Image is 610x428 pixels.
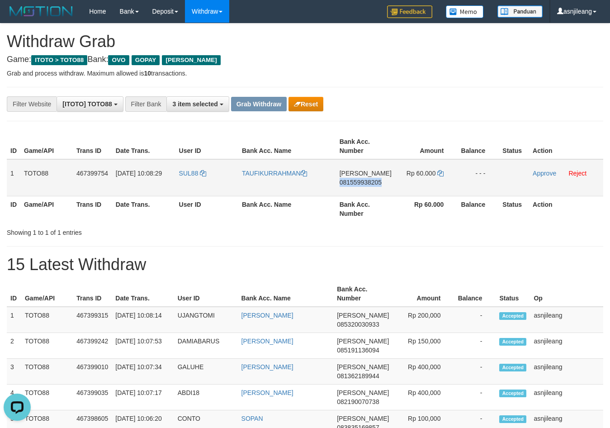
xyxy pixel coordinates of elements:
th: User ID [175,133,238,159]
th: ID [7,196,20,222]
th: Rp 60.000 [395,196,457,222]
td: Rp 400,000 [392,359,454,385]
span: [PERSON_NAME] [337,312,389,319]
th: Action [529,133,603,159]
a: [PERSON_NAME] [241,389,293,396]
p: Grab and process withdraw. Maximum allowed is transactions. [7,69,603,78]
button: Open LiveChat chat widget [4,4,31,31]
span: OVO [108,55,129,65]
div: Filter Bank [125,96,167,112]
h4: Game: Bank: [7,55,603,64]
a: [PERSON_NAME] [241,363,293,371]
td: 1 [7,307,21,333]
td: TOTO88 [21,359,73,385]
td: ABDI18 [174,385,238,410]
span: [PERSON_NAME] [337,415,389,422]
td: 467399035 [73,385,112,410]
th: User ID [174,281,238,307]
a: [PERSON_NAME] [241,338,293,345]
span: Accepted [499,415,526,423]
td: [DATE] 10:07:53 [112,333,174,359]
td: UJANGTOMI [174,307,238,333]
th: Action [529,196,603,222]
th: Trans ID [73,281,112,307]
th: Amount [392,281,454,307]
th: Date Trans. [112,281,174,307]
span: [PERSON_NAME] [162,55,220,65]
th: Game/API [20,196,73,222]
div: Filter Website [7,96,57,112]
h1: 15 Latest Withdraw [7,256,603,274]
td: TOTO88 [20,159,73,196]
th: ID [7,133,20,159]
span: Copy 082190070738 to clipboard [337,398,379,405]
td: [DATE] 10:07:34 [112,359,174,385]
span: [PERSON_NAME] [337,338,389,345]
img: Button%20Memo.svg [446,5,484,18]
td: asnjileang [530,333,603,359]
td: DAMIABARUS [174,333,238,359]
td: [DATE] 10:08:14 [112,307,174,333]
span: GOPAY [132,55,160,65]
span: Rp 60.000 [407,170,436,177]
span: SUL88 [179,170,199,177]
a: TAUFIKURRAHMAN [242,170,307,177]
div: Showing 1 to 1 of 1 entries [7,224,247,237]
span: Accepted [499,338,526,346]
th: Status [499,196,529,222]
th: Bank Acc. Name [238,133,336,159]
th: Trans ID [73,133,112,159]
img: MOTION_logo.png [7,5,76,18]
img: Feedback.jpg [387,5,432,18]
button: 3 item selected [166,96,229,112]
th: Bank Acc. Name [238,196,336,222]
span: [PERSON_NAME] [340,170,392,177]
td: Rp 400,000 [392,385,454,410]
span: [ITOTO] TOTO88 [62,100,112,108]
td: 467399242 [73,333,112,359]
strong: 10 [144,70,151,77]
td: Rp 150,000 [392,333,454,359]
span: Copy 081362189944 to clipboard [337,372,379,380]
span: Accepted [499,312,526,320]
th: User ID [175,196,238,222]
a: Reject [568,170,586,177]
th: Bank Acc. Number [336,133,395,159]
th: Status [499,133,529,159]
td: - - - [457,159,499,196]
span: ITOTO > TOTO88 [31,55,87,65]
span: [PERSON_NAME] [337,363,389,371]
td: GALUHE [174,359,238,385]
button: [ITOTO] TOTO88 [57,96,123,112]
td: 1 [7,159,20,196]
td: asnjileang [530,385,603,410]
img: panduan.png [497,5,543,18]
td: [DATE] 10:07:17 [112,385,174,410]
th: Amount [395,133,457,159]
td: 2 [7,333,21,359]
th: Game/API [20,133,73,159]
a: SOPAN [241,415,263,422]
a: [PERSON_NAME] [241,312,293,319]
span: 467399754 [76,170,108,177]
th: Trans ID [73,196,112,222]
td: 467399315 [73,307,112,333]
td: TOTO88 [21,333,73,359]
td: 467399010 [73,359,112,385]
th: Date Trans. [112,133,175,159]
td: - [454,359,496,385]
span: Copy 085320030933 to clipboard [337,321,379,328]
td: TOTO88 [21,307,73,333]
th: ID [7,281,21,307]
span: Accepted [499,364,526,371]
th: Date Trans. [112,196,175,222]
h1: Withdraw Grab [7,33,603,51]
a: SUL88 [179,170,207,177]
td: - [454,333,496,359]
th: Balance [457,133,499,159]
td: 3 [7,359,21,385]
th: Balance [457,196,499,222]
span: Copy 085191136094 to clipboard [337,347,379,354]
th: Status [496,281,530,307]
td: - [454,385,496,410]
